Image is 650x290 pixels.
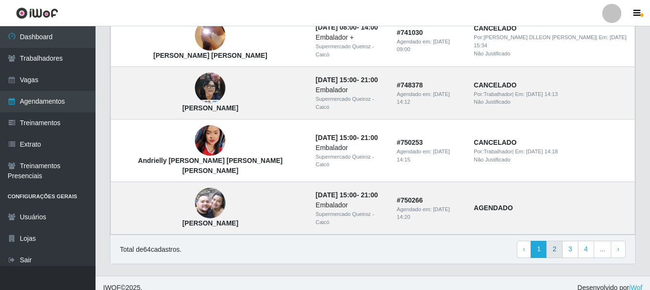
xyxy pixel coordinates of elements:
a: ... [594,241,612,258]
div: Supermercado Queiroz - Caicó [316,153,385,169]
strong: - [316,134,378,141]
strong: Andrielly [PERSON_NAME] [PERSON_NAME] [PERSON_NAME] [138,157,283,174]
time: [DATE] 14:15 [397,149,450,162]
strong: - [316,23,378,31]
strong: CANCELADO [474,24,516,32]
time: [DATE] 15:00 [316,134,357,141]
strong: - [316,76,378,84]
time: 14:00 [361,23,378,31]
time: [DATE] 08:00 [316,23,357,31]
div: Não Justificado [474,98,629,106]
div: Agendado em: [397,205,462,222]
a: 3 [562,241,578,258]
strong: # 750266 [397,196,423,204]
strong: CANCELADO [474,139,516,146]
span: Por: Trabalhador [474,91,512,97]
div: Não Justificado [474,50,629,58]
strong: [PERSON_NAME] [182,104,238,112]
time: [DATE] 15:34 [474,34,627,48]
time: [DATE] 15:00 [316,76,357,84]
time: [DATE] 14:18 [526,149,558,154]
img: Gean Carlos da Costa [195,176,225,231]
strong: - [316,191,378,199]
span: ‹ [523,245,525,253]
div: | Em: [474,90,629,98]
div: Embalador [316,85,385,95]
strong: AGENDADO [474,204,513,212]
div: | Em: [474,33,629,50]
div: Não Justificado [474,156,629,164]
span: › [617,245,619,253]
strong: # 748378 [397,81,423,89]
time: [DATE] 14:13 [526,91,558,97]
nav: pagination [517,241,626,258]
time: 21:00 [361,191,378,199]
a: 2 [546,241,563,258]
time: [DATE] 15:00 [316,191,357,199]
div: Supermercado Queiroz - Caicó [316,95,385,111]
div: Agendado em: [397,90,462,107]
span: Por: [PERSON_NAME] DLLEON [PERSON_NAME] [474,34,596,40]
strong: # 741030 [397,29,423,36]
div: Embalador [316,200,385,210]
img: Andrielly de Castro Amorim Fonseca [195,113,225,168]
div: Embalador + [316,32,385,43]
div: Agendado em: [397,38,462,54]
strong: [PERSON_NAME] [PERSON_NAME] [153,52,267,59]
img: Lucelia Paiva Costa [195,54,225,122]
img: CoreUI Logo [16,7,58,19]
div: Agendado em: [397,148,462,164]
strong: CANCELADO [474,81,516,89]
p: Total de 64 cadastros. [120,245,181,255]
time: 21:00 [361,76,378,84]
a: 4 [578,241,594,258]
strong: # 750253 [397,139,423,146]
div: Supermercado Queiroz - Caicó [316,43,385,59]
div: Supermercado Queiroz - Caicó [316,210,385,226]
img: Harlley Gean Santos de Farias [195,1,225,69]
time: 21:00 [361,134,378,141]
div: | Em: [474,148,629,156]
a: Next [611,241,626,258]
strong: [PERSON_NAME] [182,219,238,227]
a: 1 [531,241,547,258]
div: Embalador [316,143,385,153]
a: Previous [517,241,532,258]
span: Por: Trabalhador [474,149,512,154]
